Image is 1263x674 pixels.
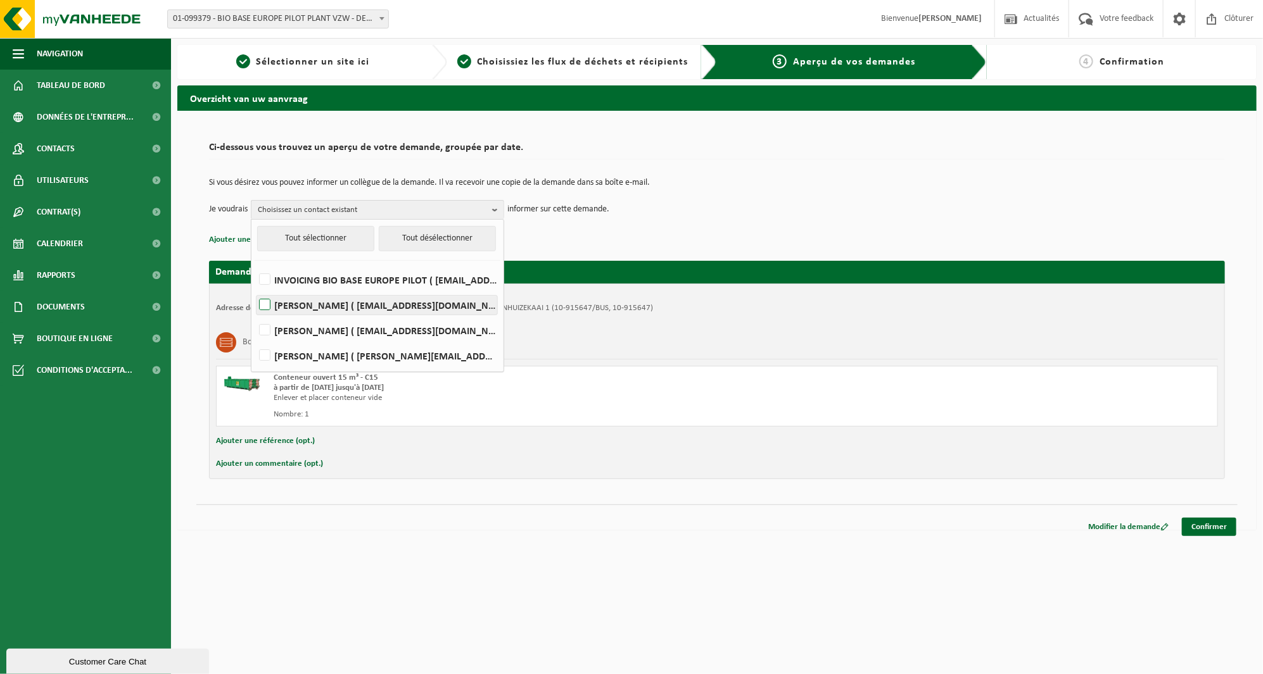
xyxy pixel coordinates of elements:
[37,133,75,165] span: Contacts
[251,200,504,219] button: Choisissez un contact existant
[184,54,422,70] a: 1Sélectionner un site ici
[168,10,388,28] span: 01-099379 - BIO BASE EUROPE PILOT PLANT VZW - DESTELDONK
[223,373,261,392] img: HK-XC-15-GN-00.png
[1079,54,1093,68] span: 4
[167,9,389,28] span: 01-099379 - BIO BASE EUROPE PILOT PLANT VZW - DESTELDONK
[37,354,132,386] span: Conditions d'accepta...
[258,201,487,220] span: Choisissez un contact existant
[177,85,1257,110] h2: Overzicht van uw aanvraag
[274,393,768,403] div: Enlever et placer conteneur vide
[209,178,1225,187] p: Si vous désirez vous pouvez informer un collègue de la demande. Il va recevoir une copie de la de...
[236,54,250,68] span: 1
[37,38,83,70] span: Navigation
[209,142,1225,159] h2: Ci-dessous vous trouvez un aperçu de votre demande, groupée par date.
[1079,518,1178,536] a: Modifier la demande
[243,332,307,353] h3: Bois non traité (A)
[793,57,915,67] span: Aperçu de vos demandes
[257,270,497,289] label: INVOICING BIO BASE EUROPE PILOT ( [EMAIL_ADDRESS][DOMAIN_NAME] )
[257,296,497,315] label: [PERSON_NAME] ( [EMAIL_ADDRESS][DOMAIN_NAME] )
[257,321,497,340] label: [PERSON_NAME] ( [EMAIL_ADDRESS][DOMAIN_NAME] )
[274,409,768,420] div: Nombre: 1
[507,200,609,219] p: informer sur cette demande.
[457,54,471,68] span: 2
[257,57,370,67] span: Sélectionner un site ici
[216,456,323,472] button: Ajouter un commentaire (opt.)
[1182,518,1236,536] a: Confirmer
[257,346,497,365] label: [PERSON_NAME] ( [PERSON_NAME][EMAIL_ADDRESS][DOMAIN_NAME] )
[209,232,308,248] button: Ajouter une référence (opt.)
[37,323,113,354] span: Boutique en ligne
[257,226,374,251] button: Tout sélectionner
[37,291,85,323] span: Documents
[216,304,296,312] strong: Adresse de placement:
[773,54,787,68] span: 3
[918,14,982,23] strong: [PERSON_NAME]
[215,267,311,277] strong: Demande pour [DATE]
[37,196,80,228] span: Contrat(s)
[6,646,212,674] iframe: chat widget
[37,259,75,291] span: Rapports
[216,433,315,449] button: Ajouter une référence (opt.)
[37,165,89,196] span: Utilisateurs
[478,57,689,67] span: Choisissiez les flux de déchets et récipients
[274,384,384,392] strong: à partir de [DATE] jusqu'à [DATE]
[379,226,496,251] button: Tout désélectionner
[37,70,105,101] span: Tableau de bord
[37,101,134,133] span: Données de l'entrepr...
[37,228,83,259] span: Calendrier
[274,373,378,382] span: Conteneur ouvert 15 m³ - C15
[209,200,248,219] p: Je voudrais
[454,54,692,70] a: 2Choisissiez les flux de déchets et récipients
[1100,57,1164,67] span: Confirmation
